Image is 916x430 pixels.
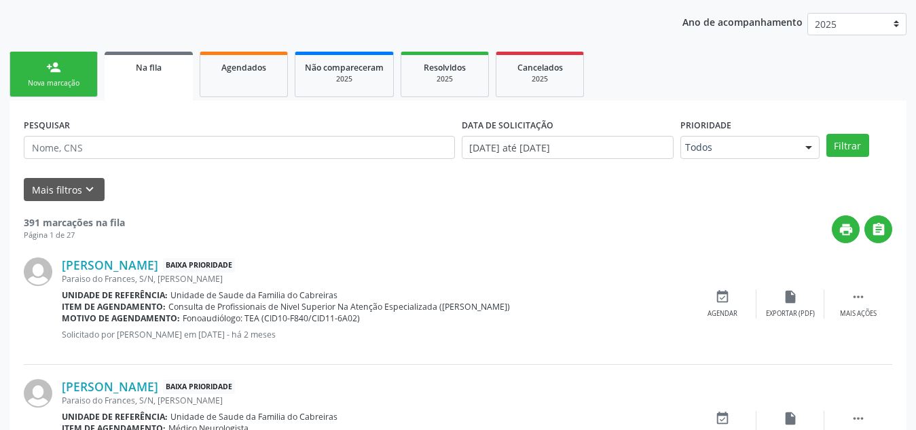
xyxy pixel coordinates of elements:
[24,230,125,241] div: Página 1 de 27
[871,222,886,237] i: 
[305,62,384,73] span: Não compareceram
[62,379,158,394] a: [PERSON_NAME]
[24,178,105,202] button: Mais filtroskeyboard_arrow_down
[851,289,866,304] i: 
[839,222,854,237] i: print
[783,289,798,304] i: insert_drive_file
[24,136,455,159] input: Nome, CNS
[506,74,574,84] div: 2025
[462,115,553,136] label: DATA DE SOLICITAÇÃO
[864,215,892,243] button: 
[24,379,52,408] img: img
[62,329,689,340] p: Solicitado por [PERSON_NAME] em [DATE] - há 2 meses
[682,13,803,30] p: Ano de acompanhamento
[715,289,730,304] i: event_available
[783,411,798,426] i: insert_drive_file
[170,289,337,301] span: Unidade de Saude da Familia do Cabreiras
[168,301,510,312] span: Consulta de Profissionais de Nivel Superior Na Atenção Especializada ([PERSON_NAME])
[62,312,180,324] b: Motivo de agendamento:
[305,74,384,84] div: 2025
[708,309,737,319] div: Agendar
[832,215,860,243] button: print
[411,74,479,84] div: 2025
[163,380,235,394] span: Baixa Prioridade
[163,258,235,272] span: Baixa Prioridade
[62,289,168,301] b: Unidade de referência:
[424,62,466,73] span: Resolvidos
[851,411,866,426] i: 
[24,115,70,136] label: PESQUISAR
[20,78,88,88] div: Nova marcação
[82,182,97,197] i: keyboard_arrow_down
[517,62,563,73] span: Cancelados
[183,312,360,324] span: Fonoaudiólogo: TEA (CID10-F840/CID11-6A02)
[62,411,168,423] b: Unidade de referência:
[24,257,52,286] img: img
[136,62,162,73] span: Na fila
[46,60,61,75] div: person_add
[680,115,731,136] label: Prioridade
[170,411,337,423] span: Unidade de Saude da Familia do Cabreiras
[826,134,869,157] button: Filtrar
[715,411,730,426] i: event_available
[221,62,266,73] span: Agendados
[62,257,158,272] a: [PERSON_NAME]
[685,141,792,154] span: Todos
[766,309,815,319] div: Exportar (PDF)
[462,136,674,159] input: Selecione um intervalo
[840,309,877,319] div: Mais ações
[62,273,689,285] div: Paraiso do Frances, S/N, [PERSON_NAME]
[62,301,166,312] b: Item de agendamento:
[62,395,689,406] div: Paraiso do Frances, S/N, [PERSON_NAME]
[24,216,125,229] strong: 391 marcações na fila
